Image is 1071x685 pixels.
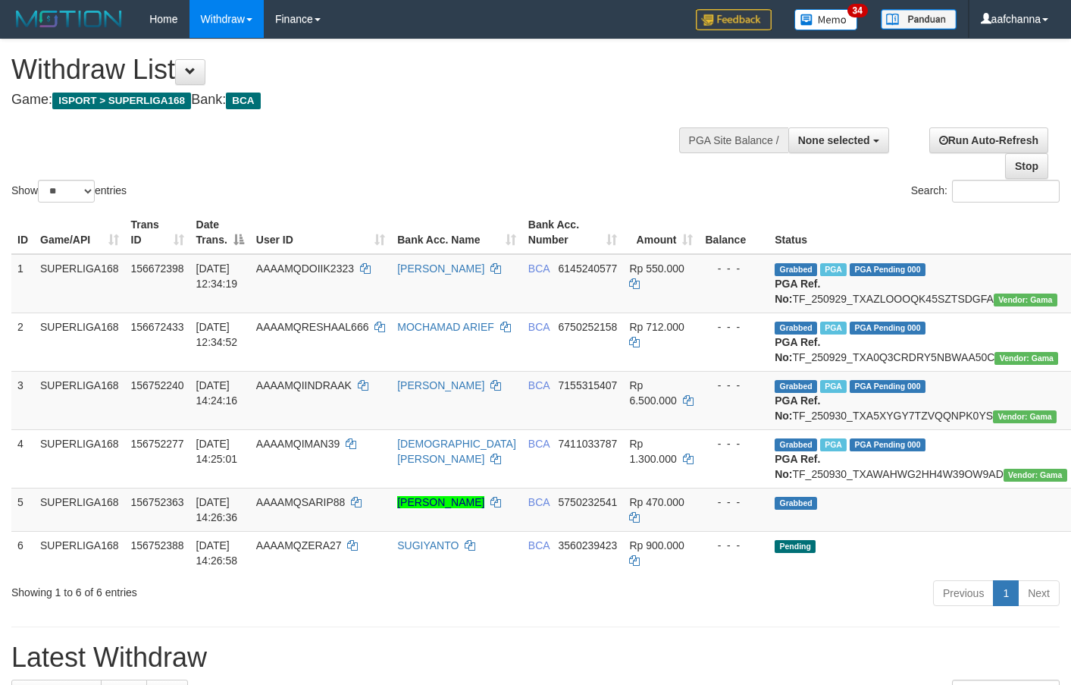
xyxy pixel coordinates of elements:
[559,539,618,551] span: Copy 3560239423 to clipboard
[196,321,238,348] span: [DATE] 12:34:52
[1004,469,1067,482] span: Vendor URL: https://trx31.1velocity.biz
[705,319,763,335] div: - - -
[705,378,763,393] div: - - -
[226,93,260,109] span: BCA
[528,379,550,391] span: BCA
[528,438,550,450] span: BCA
[696,9,772,30] img: Feedback.jpg
[559,438,618,450] span: Copy 7411033787 to clipboard
[850,263,925,276] span: PGA Pending
[256,379,352,391] span: AAAAMQIINDRAAK
[559,321,618,333] span: Copy 6750252158 to clipboard
[559,262,618,275] span: Copy 6145240577 to clipboard
[196,262,238,290] span: [DATE] 12:34:19
[705,495,763,510] div: - - -
[528,496,550,508] span: BCA
[629,262,684,275] span: Rp 550.000
[775,453,820,480] b: PGA Ref. No:
[775,380,817,393] span: Grabbed
[391,211,522,254] th: Bank Acc. Name: activate to sort column ascending
[775,322,817,335] span: Grabbed
[794,9,858,30] img: Button%20Memo.svg
[993,410,1057,423] span: Vendor URL: https://trx31.1velocity.biz
[256,438,340,450] span: AAAAMQIMAN39
[850,322,925,335] span: PGA Pending
[52,93,191,109] span: ISPORT > SUPERLIGA168
[847,4,868,17] span: 34
[196,539,238,567] span: [DATE] 14:26:58
[705,261,763,276] div: - - -
[256,539,342,551] span: AAAAMQZERA27
[34,254,125,313] td: SUPERLIGA168
[397,262,484,275] a: [PERSON_NAME]
[559,496,618,508] span: Copy 5750232541 to clipboard
[11,371,34,429] td: 3
[190,211,250,254] th: Date Trans.: activate to sort column descending
[528,321,550,333] span: BCA
[196,496,238,523] span: [DATE] 14:26:36
[11,429,34,488] td: 4
[820,438,847,451] span: Marked by aafsoumeymey
[679,127,788,153] div: PGA Site Balance /
[11,55,699,85] h1: Withdraw List
[820,263,847,276] span: Marked by aafsoycanthlai
[34,531,125,574] td: SUPERLIGA168
[11,643,1060,673] h1: Latest Withdraw
[775,394,820,422] b: PGA Ref. No:
[528,262,550,275] span: BCA
[820,380,847,393] span: Marked by aafsoumeymey
[629,379,676,407] span: Rp 6.500.000
[11,313,34,371] td: 2
[994,352,1058,365] span: Vendor URL: https://trx31.1velocity.biz
[929,127,1048,153] a: Run Auto-Refresh
[11,488,34,531] td: 5
[397,379,484,391] a: [PERSON_NAME]
[11,579,435,600] div: Showing 1 to 6 of 6 entries
[397,321,494,333] a: MOCHAMAD ARIEF
[528,539,550,551] span: BCA
[629,321,684,333] span: Rp 712.000
[881,9,957,30] img: panduan.png
[850,438,925,451] span: PGA Pending
[34,429,125,488] td: SUPERLIGA168
[131,496,184,508] span: 156752363
[397,539,459,551] a: SUGIYANTO
[11,254,34,313] td: 1
[34,488,125,531] td: SUPERLIGA168
[397,496,484,508] a: [PERSON_NAME]
[775,263,817,276] span: Grabbed
[933,580,994,606] a: Previous
[775,540,816,553] span: Pending
[775,336,820,363] b: PGA Ref. No:
[699,211,769,254] th: Balance
[34,313,125,371] td: SUPERLIGA168
[993,580,1019,606] a: 1
[11,8,127,30] img: MOTION_logo.png
[775,438,817,451] span: Grabbed
[1018,580,1060,606] a: Next
[196,379,238,407] span: [DATE] 14:24:16
[629,438,676,465] span: Rp 1.300.000
[850,380,925,393] span: PGA Pending
[38,180,95,203] select: Showentries
[131,262,184,275] span: 156672398
[131,539,184,551] span: 156752388
[1005,153,1048,179] a: Stop
[775,278,820,305] b: PGA Ref. No:
[125,211,190,254] th: Trans ID: activate to sort column ascending
[629,496,684,508] span: Rp 470.000
[196,438,238,465] span: [DATE] 14:25:01
[256,321,369,333] span: AAAAMQRESHAAL666
[623,211,699,254] th: Amount: activate to sort column ascending
[994,294,1057,306] span: Vendor URL: https://trx31.1velocity.biz
[256,262,354,275] span: AAAAMQDOIIK2323
[131,321,184,333] span: 156672433
[952,180,1060,203] input: Search:
[522,211,624,254] th: Bank Acc. Number: activate to sort column ascending
[775,497,817,510] span: Grabbed
[250,211,391,254] th: User ID: activate to sort column ascending
[34,211,125,254] th: Game/API: activate to sort column ascending
[131,379,184,391] span: 156752240
[11,180,127,203] label: Show entries
[11,211,34,254] th: ID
